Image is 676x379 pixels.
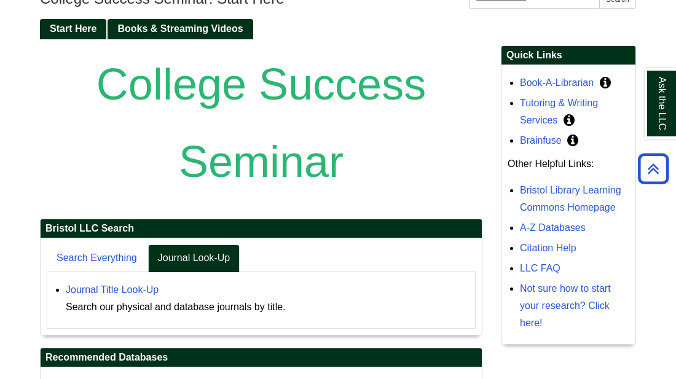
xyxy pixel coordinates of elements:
[41,219,482,238] h2: Bristol LLC Search
[40,19,106,39] a: Start Here
[520,283,611,328] a: Not sure how to start your research? Click here!
[520,135,562,146] a: Brainfuse
[50,23,96,34] span: Start Here
[520,263,560,273] a: LLC FAQ
[520,222,586,233] a: A-Z Databases
[40,18,636,39] div: Guide Pages
[148,244,240,272] a: Journal Look-Up
[108,19,253,39] a: Books & Streaming Videos
[117,23,243,34] span: Books & Streaming Videos
[47,244,147,272] a: Search Everything
[520,185,621,213] a: Bristol Library Learning Commons Homepage
[96,60,426,186] span: College Success Seminar
[508,155,629,173] p: Other Helpful Links:
[66,284,159,295] a: Journal Title Look-Up
[520,243,576,253] a: Citation Help
[501,46,635,65] h2: Quick Links
[66,299,469,316] div: Search our physical and database journals by title.
[520,98,598,125] a: Tutoring & Writing Services
[634,160,673,177] a: Back to Top
[41,348,482,367] h2: Recommended Databases
[520,77,594,88] a: Book-A-Librarian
